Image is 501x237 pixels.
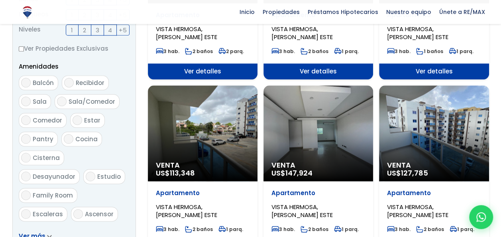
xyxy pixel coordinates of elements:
[33,97,47,106] span: Sala
[33,135,53,143] span: Pantry
[382,6,435,18] span: Nuestro equipo
[156,226,179,233] span: 3 hab.
[33,116,62,124] span: Comedor
[33,172,75,181] span: Desayunador
[301,48,328,55] span: 2 baños
[76,79,104,87] span: Recibidor
[73,209,83,219] input: Ascensor
[271,168,312,178] span: US$
[285,168,312,178] span: 147,924
[21,172,31,181] input: Desayunador
[21,209,31,219] input: Escaleras
[156,25,217,41] span: VISTA HERMOSA, [PERSON_NAME] ESTE
[57,97,67,106] input: Sala/Comedor
[19,61,130,71] p: Amenidades
[185,48,213,55] span: 2 baños
[236,6,259,18] span: Inicio
[84,116,100,124] span: Estar
[450,226,474,233] span: 1 parq.
[83,25,86,35] span: 2
[304,6,382,18] span: Préstamos Hipotecarios
[21,97,31,106] input: Sala
[119,25,127,35] span: +5
[21,115,31,125] input: Comedor
[271,189,365,197] p: Apartamento
[21,190,31,200] input: Family Room
[156,168,195,178] span: US$
[387,226,411,233] span: 3 hab.
[71,25,73,35] span: 1
[387,161,481,169] span: Venta
[387,203,448,219] span: VISTA HERMOSA, [PERSON_NAME] ESTE
[156,189,250,197] p: Apartamento
[170,168,195,178] span: 113,348
[64,134,73,144] input: Cocina
[19,46,24,51] input: Ver Propiedades Exclusivas
[96,25,99,35] span: 3
[33,210,63,218] span: Escaleras
[21,78,31,87] input: Balcón
[334,48,359,55] span: 1 parq.
[73,115,82,125] input: Estar
[64,78,74,87] input: Recibidor
[156,203,217,219] span: VISTA HERMOSA, [PERSON_NAME] ESTE
[85,210,114,218] span: Ascensor
[185,226,213,233] span: 2 baños
[435,6,489,18] span: Únete a RE/MAX
[19,24,41,36] span: Niveles
[387,25,448,41] span: VISTA HERMOSA, [PERSON_NAME] ESTE
[148,63,257,79] span: Ver detalles
[108,25,112,35] span: 4
[271,25,333,41] span: VISTA HERMOSA, [PERSON_NAME] ESTE
[271,203,333,219] span: VISTA HERMOSA, [PERSON_NAME] ESTE
[387,168,428,178] span: US$
[416,48,443,55] span: 1 baños
[69,97,115,106] span: Sala/Comedor
[20,5,34,19] img: Logo de REMAX
[401,168,428,178] span: 127,785
[259,6,304,18] span: Propiedades
[416,226,444,233] span: 2 baños
[97,172,121,181] span: Estudio
[449,48,473,55] span: 1 parq.
[156,161,250,169] span: Venta
[387,189,481,197] p: Apartamento
[379,63,489,79] span: Ver detalles
[21,153,31,162] input: Cisterna
[75,135,98,143] span: Cocina
[156,48,179,55] span: 3 hab.
[33,154,60,162] span: Cisterna
[301,226,328,233] span: 2 baños
[218,226,243,233] span: 1 parq.
[33,79,54,87] span: Balcón
[33,191,73,199] span: Family Room
[19,43,130,53] label: Ver Propiedades Exclusivas
[271,226,295,233] span: 3 hab.
[334,226,359,233] span: 1 parq.
[387,48,411,55] span: 3 hab.
[21,134,31,144] input: Pantry
[263,63,373,79] span: Ver detalles
[86,172,95,181] input: Estudio
[271,48,295,55] span: 3 hab.
[271,161,365,169] span: Venta
[218,48,244,55] span: 2 parq.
